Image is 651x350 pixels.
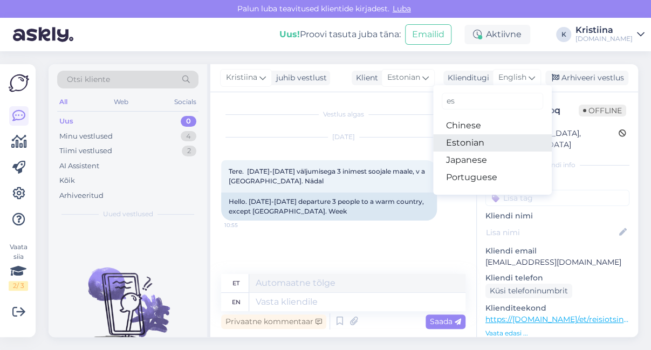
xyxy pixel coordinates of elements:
[352,72,378,84] div: Klient
[579,105,626,116] span: Offline
[9,281,28,291] div: 2 / 3
[221,132,465,142] div: [DATE]
[59,116,73,127] div: Uus
[430,317,461,326] span: Saada
[464,25,530,44] div: Aktiivne
[486,227,617,238] input: Lisa nimi
[433,169,552,186] a: Portuguese
[229,167,427,185] span: Tere. [DATE]-[DATE] väljumisega 3 inimest soojale maale, v a [GEOGRAPHIC_DATA]. Nädal
[489,128,619,150] div: [GEOGRAPHIC_DATA], [GEOGRAPHIC_DATA]
[442,93,543,109] input: Kirjuta, millist tag'i otsid
[485,176,629,188] p: Kliendi tag'id
[182,146,196,156] div: 2
[103,209,153,219] span: Uued vestlused
[9,73,29,93] img: Askly Logo
[545,71,628,85] div: Arhiveeri vestlus
[485,210,629,222] p: Kliendi nimi
[575,35,633,43] div: [DOMAIN_NAME]
[9,242,28,291] div: Vaata siia
[67,74,110,85] span: Otsi kliente
[232,293,241,311] div: en
[387,72,420,84] span: Estonian
[405,24,451,45] button: Emailid
[59,175,75,186] div: Kõik
[433,117,552,134] a: Chinese
[575,26,645,43] a: Kristiina[DOMAIN_NAME]
[59,146,112,156] div: Tiimi vestlused
[556,27,571,42] div: K
[279,28,401,41] div: Proovi tasuta juba täna:
[59,131,113,142] div: Minu vestlused
[485,303,629,314] p: Klienditeekond
[389,4,414,13] span: Luba
[172,95,198,109] div: Socials
[485,190,629,206] input: Lisa tag
[433,134,552,152] a: Estonian
[279,29,300,39] b: Uus!
[485,245,629,257] p: Kliendi email
[485,328,629,338] p: Vaata edasi ...
[232,274,239,292] div: et
[485,160,629,170] div: Kliendi info
[221,193,437,221] div: Hello. [DATE]-[DATE] departure 3 people to a warm country, except [GEOGRAPHIC_DATA]. Week
[224,221,265,229] span: 10:55
[181,116,196,127] div: 0
[433,152,552,169] a: Japanese
[57,95,70,109] div: All
[59,161,99,171] div: AI Assistent
[181,131,196,142] div: 4
[59,190,104,201] div: Arhiveeritud
[221,314,326,329] div: Privaatne kommentaar
[485,284,572,298] div: Küsi telefoninumbrit
[443,72,489,84] div: Klienditugi
[49,248,207,345] img: No chats
[272,72,327,84] div: juhib vestlust
[498,72,526,84] span: English
[485,272,629,284] p: Kliendi telefon
[112,95,131,109] div: Web
[485,257,629,268] p: [EMAIL_ADDRESS][DOMAIN_NAME]
[221,109,465,119] div: Vestlus algas
[226,72,257,84] span: Kristiina
[575,26,633,35] div: Kristiina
